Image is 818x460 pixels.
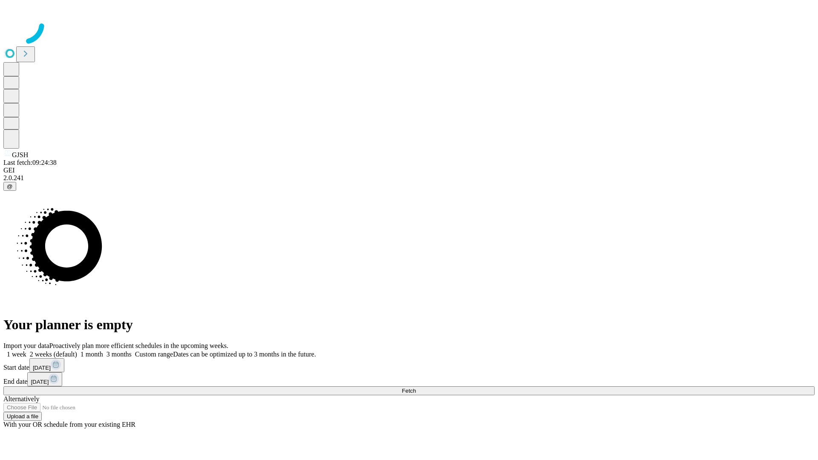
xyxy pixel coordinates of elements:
[135,351,173,358] span: Custom range
[33,365,51,371] span: [DATE]
[3,159,57,166] span: Last fetch: 09:24:38
[3,358,815,372] div: Start date
[30,351,77,358] span: 2 weeks (default)
[3,317,815,333] h1: Your planner is empty
[3,174,815,182] div: 2.0.241
[27,372,62,386] button: [DATE]
[3,342,49,349] span: Import your data
[3,412,42,421] button: Upload a file
[402,388,416,394] span: Fetch
[29,358,64,372] button: [DATE]
[3,182,16,191] button: @
[12,151,28,158] span: GJSH
[81,351,103,358] span: 1 month
[7,183,13,190] span: @
[3,167,815,174] div: GEI
[107,351,132,358] span: 3 months
[31,379,49,385] span: [DATE]
[173,351,316,358] span: Dates can be optimized up to 3 months in the future.
[7,351,26,358] span: 1 week
[3,372,815,386] div: End date
[3,386,815,395] button: Fetch
[3,395,39,402] span: Alternatively
[3,421,135,428] span: With your OR schedule from your existing EHR
[49,342,228,349] span: Proactively plan more efficient schedules in the upcoming weeks.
